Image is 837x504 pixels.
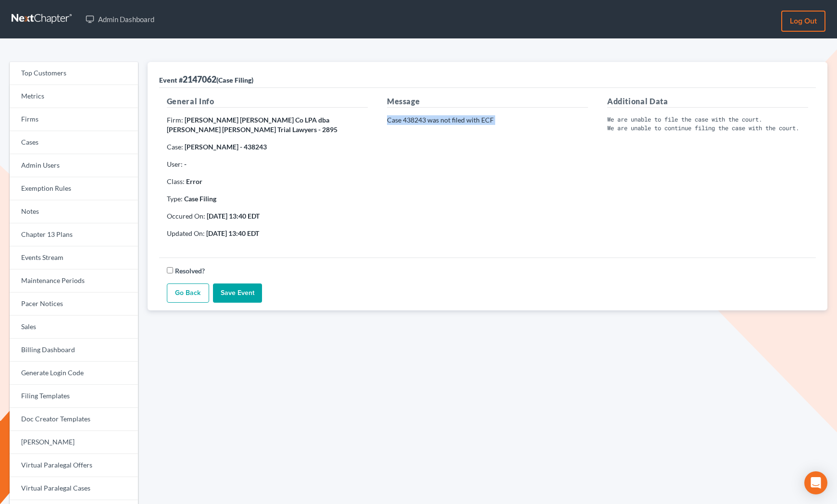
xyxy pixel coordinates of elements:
[10,62,138,85] a: Top Customers
[167,195,183,203] span: Type:
[804,471,827,494] div: Open Intercom Messenger
[159,76,183,84] span: Event #
[216,76,253,84] span: (Case Filing)
[10,108,138,131] a: Firms
[607,96,808,108] h5: Additional Data
[185,143,267,151] strong: [PERSON_NAME] - 438243
[387,115,588,125] p: Case 438243 was not filed with ECF
[10,454,138,477] a: Virtual Paralegal Offers
[10,477,138,500] a: Virtual Paralegal Cases
[10,408,138,431] a: Doc Creator Templates
[167,143,183,151] span: Case:
[167,116,183,124] span: Firm:
[10,131,138,154] a: Cases
[387,96,588,108] h5: Message
[10,200,138,223] a: Notes
[207,212,260,220] strong: [DATE] 13:40 EDT
[186,177,202,185] strong: Error
[213,283,262,303] input: Save Event
[167,212,205,220] span: Occured On:
[159,74,253,85] div: 2147062
[10,246,138,270] a: Events Stream
[10,362,138,385] a: Generate Login Code
[10,339,138,362] a: Billing Dashboard
[184,195,216,203] strong: Case Filing
[10,223,138,246] a: Chapter 13 Plans
[175,266,205,276] label: Resolved?
[167,283,209,303] a: Go Back
[167,96,368,108] h5: General Info
[10,316,138,339] a: Sales
[607,115,808,132] pre: We are unable to file the case with the court. We are unable to continue filing the case with the...
[10,154,138,177] a: Admin Users
[10,270,138,293] a: Maintenance Periods
[10,431,138,454] a: [PERSON_NAME]
[10,177,138,200] a: Exemption Rules
[781,11,825,32] a: Log out
[10,85,138,108] a: Metrics
[81,11,159,28] a: Admin Dashboard
[184,160,187,168] strong: -
[167,177,185,185] span: Class:
[167,160,183,168] span: User:
[10,293,138,316] a: Pacer Notices
[206,229,259,237] strong: [DATE] 13:40 EDT
[167,116,337,134] strong: [PERSON_NAME] [PERSON_NAME] Co LPA dba [PERSON_NAME] [PERSON_NAME] Trial Lawyers - 2895
[10,385,138,408] a: Filing Templates
[167,229,205,237] span: Updated On:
